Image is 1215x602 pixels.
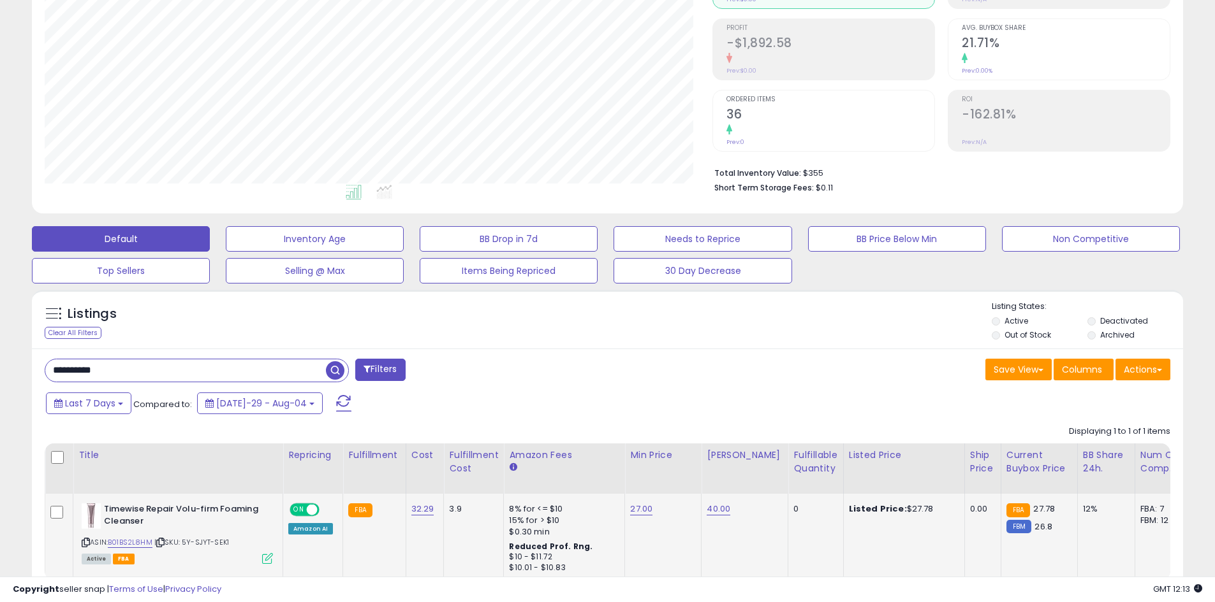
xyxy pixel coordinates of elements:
button: Last 7 Days [46,392,131,414]
div: Title [78,448,277,462]
button: Actions [1116,359,1170,380]
div: Displaying 1 to 1 of 1 items [1069,426,1170,438]
button: Columns [1054,359,1114,380]
li: $355 [714,164,1161,180]
div: seller snap | | [13,584,221,596]
span: Profit [726,25,934,32]
span: $0.11 [816,182,833,194]
button: Inventory Age [226,226,404,252]
div: $10 - $11.72 [509,552,615,563]
div: FBA: 7 [1140,503,1182,515]
small: Prev: $0.00 [726,67,756,75]
div: Amazon AI [288,523,333,534]
span: Last 7 Days [65,397,115,410]
small: FBA [348,503,372,517]
a: 40.00 [707,503,730,515]
div: Repricing [288,448,337,462]
button: Top Sellers [32,258,210,283]
span: Compared to: [133,398,192,410]
span: ON [291,505,307,515]
div: $10.01 - $10.83 [509,563,615,573]
div: 3.9 [449,503,494,515]
a: B01BS2L8HM [108,537,152,548]
a: 32.29 [411,503,434,515]
div: BB Share 24h. [1083,448,1130,475]
button: [DATE]-29 - Aug-04 [197,392,323,414]
button: 30 Day Decrease [614,258,792,283]
div: 12% [1083,503,1125,515]
b: Reduced Prof. Rng. [509,541,593,552]
div: $0.30 min [509,526,615,538]
span: ROI [962,96,1170,103]
label: Active [1005,315,1028,326]
span: FBA [113,554,135,564]
button: Default [32,226,210,252]
label: Deactivated [1100,315,1148,326]
div: Clear All Filters [45,327,101,339]
span: | SKU: 5Y-SJYT-SEK1 [154,537,229,547]
div: Fulfillment [348,448,400,462]
div: Current Buybox Price [1006,448,1072,475]
div: FBM: 12 [1140,515,1182,526]
div: 0.00 [970,503,991,515]
div: Fulfillable Quantity [793,448,837,475]
small: Prev: N/A [962,138,987,146]
div: Ship Price [970,448,996,475]
button: Items Being Repriced [420,258,598,283]
button: BB Drop in 7d [420,226,598,252]
b: Total Inventory Value: [714,168,801,178]
b: Short Term Storage Fees: [714,182,814,193]
button: Selling @ Max [226,258,404,283]
button: Save View [985,359,1052,380]
span: [DATE]-29 - Aug-04 [216,397,307,410]
h2: 36 [726,107,934,124]
small: Prev: 0.00% [962,67,992,75]
img: 21bhwyAmcqL._SL40_.jpg [82,503,101,529]
div: $27.78 [849,503,955,515]
div: Amazon Fees [509,448,619,462]
div: Num of Comp. [1140,448,1187,475]
p: Listing States: [992,301,1183,313]
div: 15% for > $10 [509,515,615,526]
a: Privacy Policy [165,583,221,595]
h2: -162.81% [962,107,1170,124]
small: Prev: 0 [726,138,744,146]
h2: -$1,892.58 [726,36,934,53]
div: Cost [411,448,439,462]
label: Out of Stock [1005,329,1051,340]
div: 8% for <= $10 [509,503,615,515]
b: Listed Price: [849,503,907,515]
span: 27.78 [1033,503,1055,515]
span: OFF [318,505,338,515]
small: FBA [1006,503,1030,517]
div: Listed Price [849,448,959,462]
button: Non Competitive [1002,226,1180,252]
small: FBM [1006,520,1031,533]
span: All listings currently available for purchase on Amazon [82,554,111,564]
a: 27.00 [630,503,652,515]
span: 2025-08-12 12:13 GMT [1153,583,1202,595]
b: Timewise Repair Volu-firm Foaming Cleanser [104,503,259,530]
div: 0 [793,503,833,515]
div: [PERSON_NAME] [707,448,783,462]
h2: 21.71% [962,36,1170,53]
span: Ordered Items [726,96,934,103]
span: Columns [1062,363,1102,376]
a: Terms of Use [109,583,163,595]
label: Archived [1100,329,1135,340]
span: 26.8 [1035,520,1052,533]
strong: Copyright [13,583,59,595]
small: Amazon Fees. [509,462,517,473]
button: Filters [355,359,405,381]
div: ASIN: [82,503,273,563]
div: Min Price [630,448,696,462]
button: Needs to Reprice [614,226,792,252]
div: Fulfillment Cost [449,448,498,475]
h5: Listings [68,305,117,323]
button: BB Price Below Min [808,226,986,252]
span: Avg. Buybox Share [962,25,1170,32]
